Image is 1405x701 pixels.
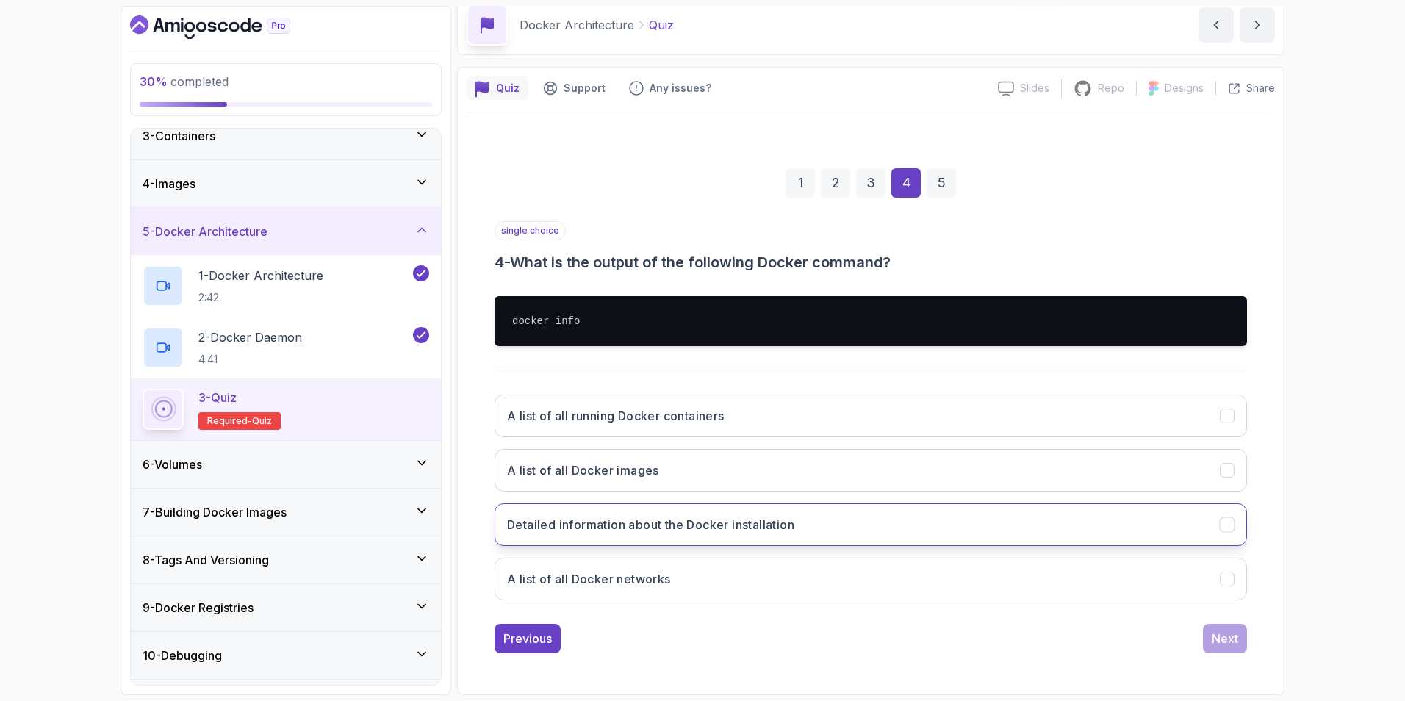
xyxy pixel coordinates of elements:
[131,489,441,536] button: 7-Building Docker Images
[495,503,1247,546] button: Detailed information about the Docker installation
[467,76,528,100] button: quiz button
[131,441,441,488] button: 6-Volumes
[1240,7,1275,43] button: next content
[143,389,429,430] button: 3-QuizRequired-quiz
[650,81,711,96] p: Any issues?
[131,112,441,159] button: 3-Containers
[507,570,671,588] h3: A list of all Docker networks
[131,160,441,207] button: 4-Images
[891,168,921,198] div: 4
[821,168,850,198] div: 2
[495,449,1247,492] button: A list of all Docker images
[143,599,254,616] h3: 9 - Docker Registries
[207,415,252,427] span: Required-
[131,208,441,255] button: 5-Docker Architecture
[198,328,302,346] p: 2 - Docker Daemon
[495,221,566,240] p: single choice
[1165,81,1204,96] p: Designs
[130,15,324,39] a: Dashboard
[140,74,229,89] span: completed
[131,584,441,631] button: 9-Docker Registries
[1199,7,1234,43] button: previous content
[495,624,561,653] button: Previous
[143,223,267,240] h3: 5 - Docker Architecture
[786,168,815,198] div: 1
[495,558,1247,600] button: A list of all Docker networks
[143,127,215,145] h3: 3 - Containers
[1215,81,1275,96] button: Share
[495,252,1247,273] h3: 4 - What is the output of the following Docker command?
[520,16,634,34] p: Docker Architecture
[1203,624,1247,653] button: Next
[143,647,222,664] h3: 10 - Debugging
[252,415,272,427] span: quiz
[143,503,287,521] h3: 7 - Building Docker Images
[143,265,429,306] button: 1-Docker Architecture2:42
[564,81,606,96] p: Support
[1098,81,1124,96] p: Repo
[649,16,674,34] p: Quiz
[198,290,323,305] p: 2:42
[143,327,429,368] button: 2-Docker Daemon4:41
[1020,81,1049,96] p: Slides
[143,175,195,193] h3: 4 - Images
[1212,630,1238,647] div: Next
[143,551,269,569] h3: 8 - Tags And Versioning
[620,76,720,100] button: Feedback button
[856,168,885,198] div: 3
[1246,81,1275,96] p: Share
[503,630,552,647] div: Previous
[131,536,441,583] button: 8-Tags And Versioning
[927,168,956,198] div: 5
[143,456,202,473] h3: 6 - Volumes
[140,74,168,89] span: 30 %
[495,296,1247,346] pre: docker info
[131,632,441,679] button: 10-Debugging
[507,461,659,479] h3: A list of all Docker images
[198,267,323,284] p: 1 - Docker Architecture
[198,352,302,367] p: 4:41
[507,407,725,425] h3: A list of all running Docker containers
[495,395,1247,437] button: A list of all running Docker containers
[496,81,520,96] p: Quiz
[198,389,237,406] p: 3 - Quiz
[507,516,794,533] h3: Detailed information about the Docker installation
[534,76,614,100] button: Support button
